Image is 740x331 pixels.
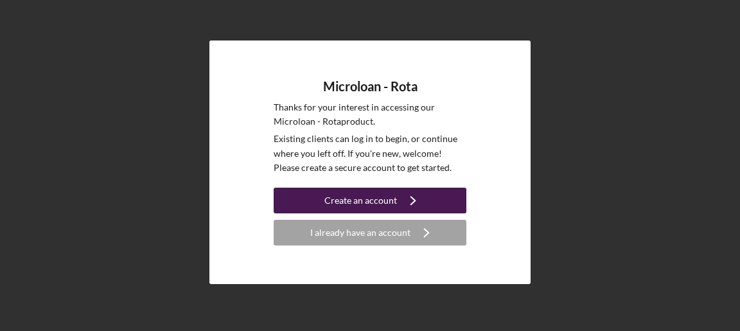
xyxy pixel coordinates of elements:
div: Create an account [324,188,397,213]
div: I already have an account [310,220,410,246]
h4: Microloan - Rota [323,79,418,94]
button: I already have an account [274,220,466,246]
p: Existing clients can log in to begin, or continue where you left off. If you're new, welcome! Ple... [274,132,466,175]
p: Thanks for your interest in accessing our Microloan - Rota product. [274,100,466,129]
a: Create an account [274,188,466,217]
button: Create an account [274,188,466,213]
